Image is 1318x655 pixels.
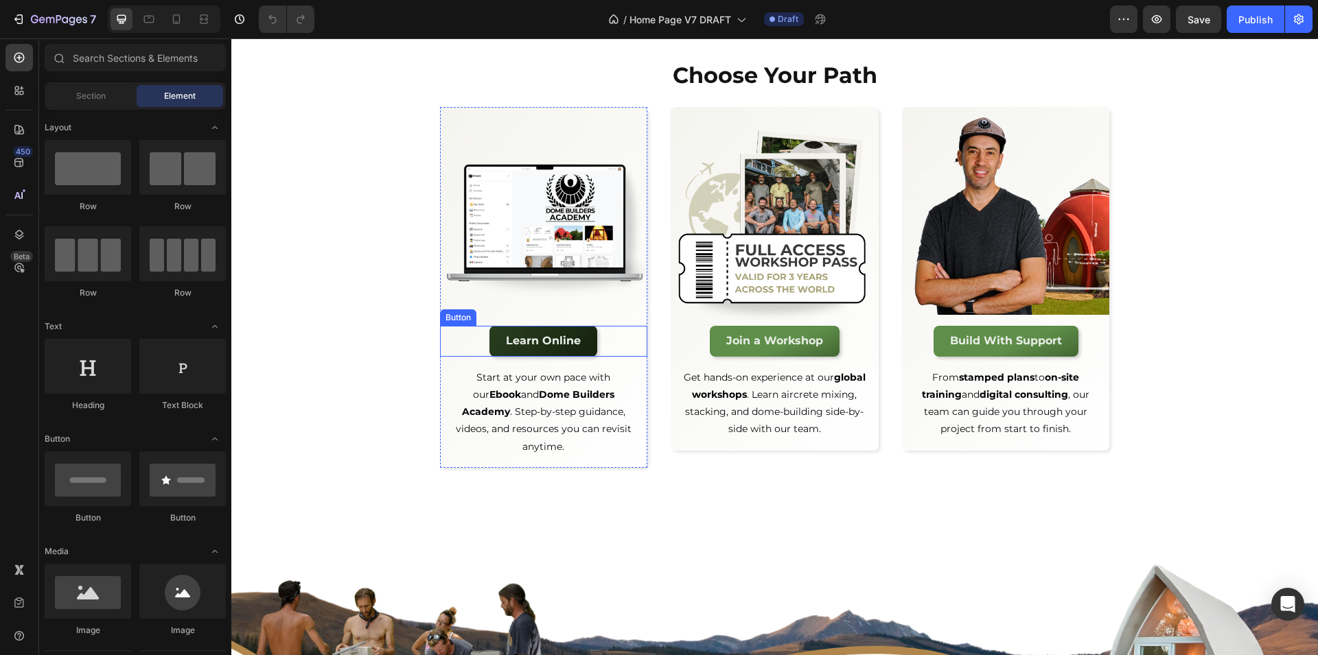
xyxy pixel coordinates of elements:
[671,69,879,276] img: gempages_468882319227225310-36ec1f99-68cf-4ef8-be41-10b6599cbdf7.png
[76,90,106,102] span: Section
[204,117,226,139] span: Toggle open
[5,5,102,33] button: 7
[478,287,608,318] button: <p><strong>Join a Workshop</strong></p>
[164,90,196,102] span: Element
[204,428,226,450] span: Toggle open
[719,296,831,309] strong: Build With Support
[1238,12,1273,27] div: Publish
[90,11,96,27] p: 7
[45,512,131,524] div: Button
[221,331,404,417] p: Start at your own pace with our and . Step-by-step guidance, videos, and resources you can revisi...
[1176,5,1221,33] button: Save
[45,200,131,213] div: Row
[748,350,837,362] strong: digital consulting
[139,512,226,524] div: Button
[45,545,69,558] span: Media
[259,5,314,33] div: Undo/Redo
[683,331,866,400] p: From to and , our team can guide you through your project from start to finish.
[211,273,242,285] div: Button
[45,624,131,636] div: Image
[139,200,226,213] div: Row
[778,13,798,25] span: Draft
[45,121,71,134] span: Layout
[45,44,226,71] input: Search Sections & Elements
[629,12,731,27] span: Home Page V7 DRAFT
[1188,14,1210,25] span: Save
[231,38,1318,655] iframe: Design area
[258,350,290,362] strong: Ebook
[204,540,226,562] span: Toggle open
[603,333,634,345] strong: global
[495,296,592,309] strong: Join a Workshop
[139,624,226,636] div: Image
[45,433,70,445] span: Button
[45,287,131,299] div: Row
[702,287,847,318] button: <p><strong>Build With Support</strong></p>
[1271,588,1304,621] div: Open Intercom Messenger
[139,287,226,299] div: Row
[139,399,226,412] div: Text Block
[10,251,33,262] div: Beta
[452,331,635,400] p: Get hands-on experience at our . Learn aircrete mixing, stacking, and dome-building side-by-side ...
[231,350,383,379] strong: Dome Builders Academy
[439,80,647,287] img: gempages_468882319227225310-2cfaa79e-8437-4b5f-acd6-7c5e46889d33.png
[1227,5,1284,33] button: Publish
[258,287,366,318] button: <p><strong>Learn Online</strong></p>
[275,296,349,309] strong: Learn Online
[461,350,516,362] strong: workshops
[45,320,62,333] span: Text
[623,12,627,27] span: /
[204,315,226,337] span: Toggle open
[13,146,33,157] div: 450
[45,399,131,412] div: Heading
[728,333,803,345] strong: stamped plans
